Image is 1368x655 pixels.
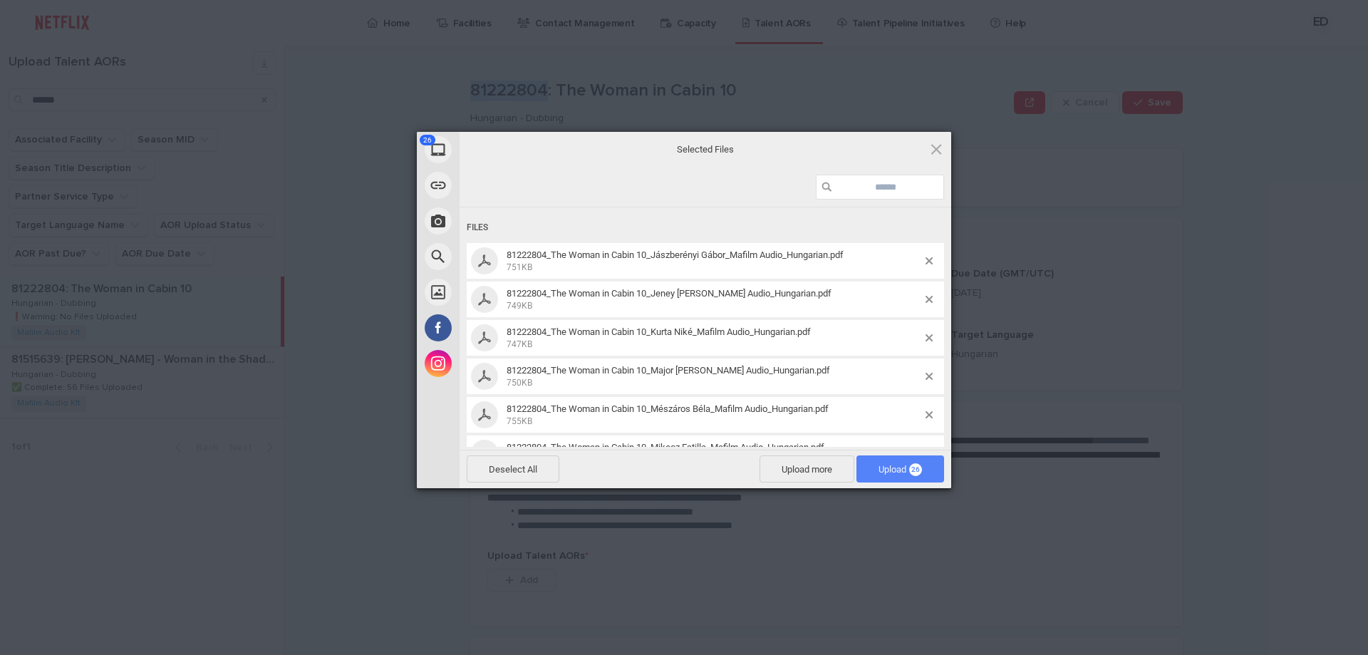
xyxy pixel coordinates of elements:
span: 750KB [507,378,532,388]
span: Upload [879,464,922,475]
div: Instagram [417,346,588,381]
span: 81222804_The Woman in Cabin 10_Jeney Luca Viktória_Mafilm Audio_Hungarian.pdf [502,288,926,311]
span: 81222804_The Woman in Cabin 10_Mészáros Béla_Mafilm Audio_Hungarian.pdf [507,403,829,414]
span: 26 [909,463,922,476]
span: 81222804_The Woman in Cabin 10_Major Irma_Mafilm Audio_Hungarian.pdf [502,365,926,388]
span: 81222804_The Woman in Cabin 10_Jeney [PERSON_NAME] Audio_Hungarian.pdf [507,288,831,299]
span: Deselect All [467,455,559,483]
span: Upload [856,455,944,483]
span: 81222804_The Woman in Cabin 10_Major [PERSON_NAME] Audio_Hungarian.pdf [507,365,830,376]
span: Click here or hit ESC to close picker [928,141,944,157]
span: 81222804_The Woman in Cabin 10_Jászberényi Gábor_Mafilm Audio_Hungarian.pdf [502,249,926,273]
span: 26 [420,135,435,145]
span: 747KB [507,339,532,349]
span: 81222804_The Woman in Cabin 10_Jászberényi Gábor_Mafilm Audio_Hungarian.pdf [507,249,844,260]
div: Facebook [417,310,588,346]
span: 749KB [507,301,532,311]
span: 81222804_The Woman in Cabin 10_Mészáros Béla_Mafilm Audio_Hungarian.pdf [502,403,926,427]
div: Web Search [417,239,588,274]
span: 81222804_The Woman in Cabin 10_Kurta Niké_Mafilm Audio_Hungarian.pdf [507,326,811,337]
div: Link (URL) [417,167,588,203]
div: Take Photo [417,203,588,239]
span: 751KB [507,262,532,272]
span: 81222804_The Woman in Cabin 10_Mikecz Estilla_Mafilm Audio_Hungarian.pdf [502,442,926,465]
span: Upload more [760,455,854,483]
span: 81222804_The Woman in Cabin 10_Kurta Niké_Mafilm Audio_Hungarian.pdf [502,326,926,350]
span: 755KB [507,416,532,426]
div: Unsplash [417,274,588,310]
span: Selected Files [563,143,848,155]
div: My Device [417,132,588,167]
span: 81222804_The Woman in Cabin 10_Mikecz Estilla_Mafilm Audio_Hungarian.pdf [507,442,824,453]
div: Files [467,215,944,241]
